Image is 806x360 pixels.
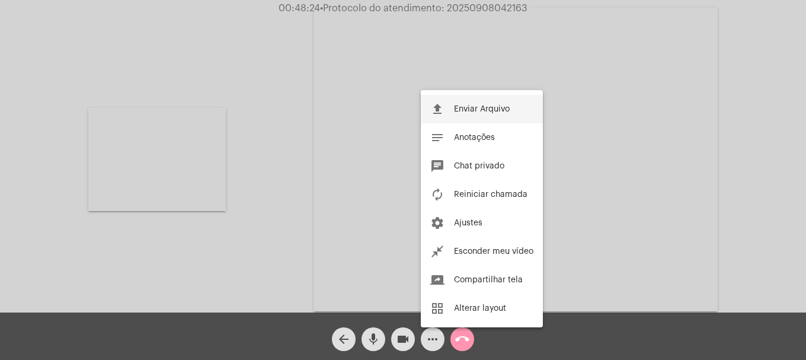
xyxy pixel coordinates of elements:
mat-icon: grid_view [430,301,444,316]
span: Enviar Arquivo [454,105,510,113]
span: Alterar layout [454,304,506,313]
mat-icon: autorenew [430,187,444,202]
mat-icon: screen_share [430,273,444,287]
mat-icon: settings [430,216,444,230]
span: Esconder meu vídeo [454,247,533,256]
mat-icon: close_fullscreen [430,244,444,259]
mat-icon: notes [430,130,444,145]
mat-icon: chat [430,159,444,173]
mat-icon: file_upload [430,102,444,116]
span: Reiniciar chamada [454,190,527,199]
span: Anotações [454,133,495,142]
span: Ajustes [454,219,482,227]
span: Chat privado [454,162,504,170]
span: Compartilhar tela [454,276,523,284]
